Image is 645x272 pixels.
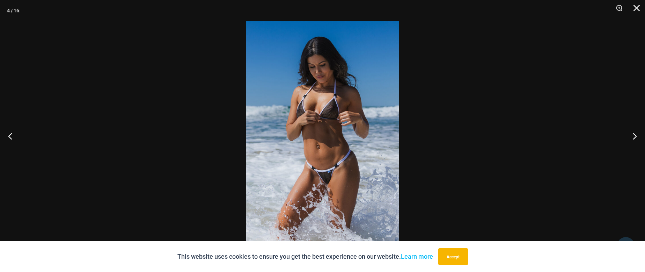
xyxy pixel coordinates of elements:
img: Tradewinds Ink and Ivory 317 Tri Top 469 Thong 04 [246,21,399,251]
p: This website uses cookies to ensure you get the best experience on our website. [177,251,433,262]
a: Learn more [401,253,433,260]
button: Accept [438,248,468,265]
div: 4 / 16 [7,5,19,16]
button: Next [619,119,645,153]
